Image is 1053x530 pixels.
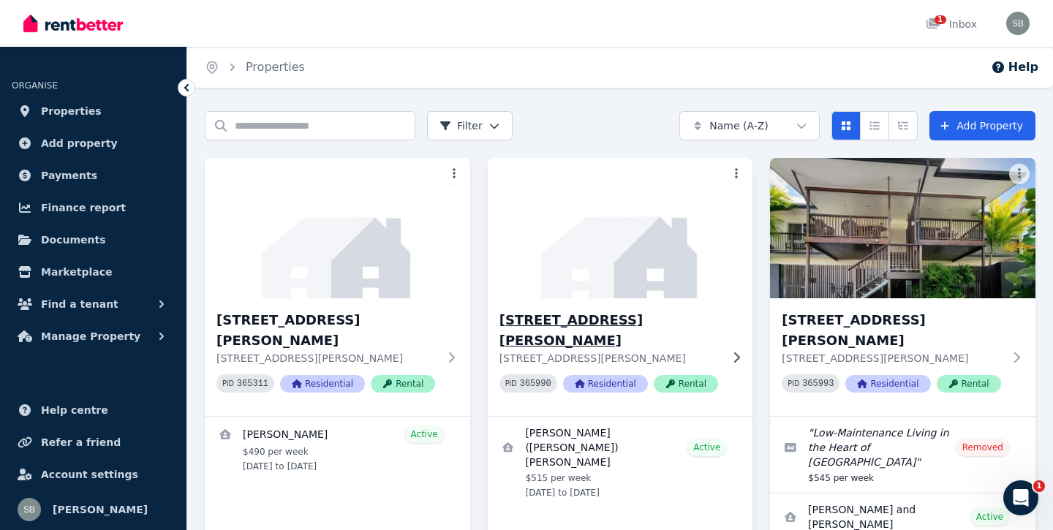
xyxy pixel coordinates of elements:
button: Manage Property [12,322,175,351]
a: Properties [12,96,175,126]
span: Rental [937,375,1001,393]
a: View details for Christine (Moya) Brech [488,417,753,507]
button: Filter [427,111,513,140]
h3: [STREET_ADDRESS][PERSON_NAME] [216,310,438,351]
a: 1/63 Woodward St, Edge Hill[STREET_ADDRESS][PERSON_NAME][STREET_ADDRESS][PERSON_NAME]PID 365311Re... [205,158,470,416]
code: 365993 [802,379,834,389]
a: Documents [12,225,175,254]
span: Documents [41,231,106,249]
a: Account settings [12,460,175,489]
h3: [STREET_ADDRESS][PERSON_NAME] [499,310,721,351]
a: View details for Felix Imhof [205,417,470,481]
img: RentBetter [23,12,123,34]
p: [STREET_ADDRESS][PERSON_NAME] [499,351,721,366]
code: 365311 [237,379,268,389]
a: Properties [246,60,305,74]
small: PID [505,379,517,387]
span: 1 [1033,480,1045,492]
img: Samuel Byrd [1006,12,1030,35]
button: More options [1009,164,1030,184]
small: PID [788,379,799,387]
span: Rental [371,375,435,393]
button: More options [726,164,747,184]
iframe: Intercom live chat [1003,480,1038,515]
a: Add property [12,129,175,158]
img: 1/63 Woodward St, Edge Hill [205,158,470,298]
button: Card view [831,111,861,140]
a: Finance report [12,193,175,222]
span: Refer a friend [41,434,121,451]
img: Samuel Byrd [18,498,41,521]
span: Rental [654,375,718,393]
a: 2/63 Woodward St, Edge Hill[STREET_ADDRESS][PERSON_NAME][STREET_ADDRESS][PERSON_NAME]PID 365990Re... [488,158,753,416]
button: Find a tenant [12,289,175,319]
button: Compact list view [860,111,889,140]
code: 365990 [520,379,551,389]
span: ORGANISE [12,80,58,91]
span: Help centre [41,401,108,419]
span: Manage Property [41,328,140,345]
span: 1 [935,15,946,24]
h3: [STREET_ADDRESS][PERSON_NAME] [782,310,1003,351]
a: Help centre [12,395,175,425]
img: 3/63 Woodward St, Edge Hill [770,158,1035,298]
span: Find a tenant [41,295,118,313]
a: Edit listing: Low-Maintenance Living in the Heart of Edge Hill [770,417,1035,493]
div: Inbox [926,17,977,31]
p: [STREET_ADDRESS][PERSON_NAME] [782,351,1003,366]
span: Finance report [41,199,126,216]
span: Residential [563,375,648,393]
span: Residential [280,375,365,393]
span: Properties [41,102,102,120]
span: Filter [439,118,483,133]
button: More options [444,164,464,184]
p: [STREET_ADDRESS][PERSON_NAME] [216,351,438,366]
span: Payments [41,167,97,184]
div: View options [831,111,918,140]
a: Marketplace [12,257,175,287]
a: 3/63 Woodward St, Edge Hill[STREET_ADDRESS][PERSON_NAME][STREET_ADDRESS][PERSON_NAME]PID 365993Re... [770,158,1035,416]
a: Add Property [929,111,1035,140]
button: Expanded list view [888,111,918,140]
nav: Breadcrumb [187,47,322,88]
span: Account settings [41,466,138,483]
span: Name (A-Z) [709,118,769,133]
span: Add property [41,135,118,152]
span: Residential [845,375,930,393]
img: 2/63 Woodward St, Edge Hill [481,154,760,302]
span: [PERSON_NAME] [53,501,148,518]
small: PID [222,379,234,387]
button: Help [991,58,1038,76]
button: Name (A-Z) [679,111,820,140]
span: Marketplace [41,263,112,281]
a: Refer a friend [12,428,175,457]
a: Payments [12,161,175,190]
